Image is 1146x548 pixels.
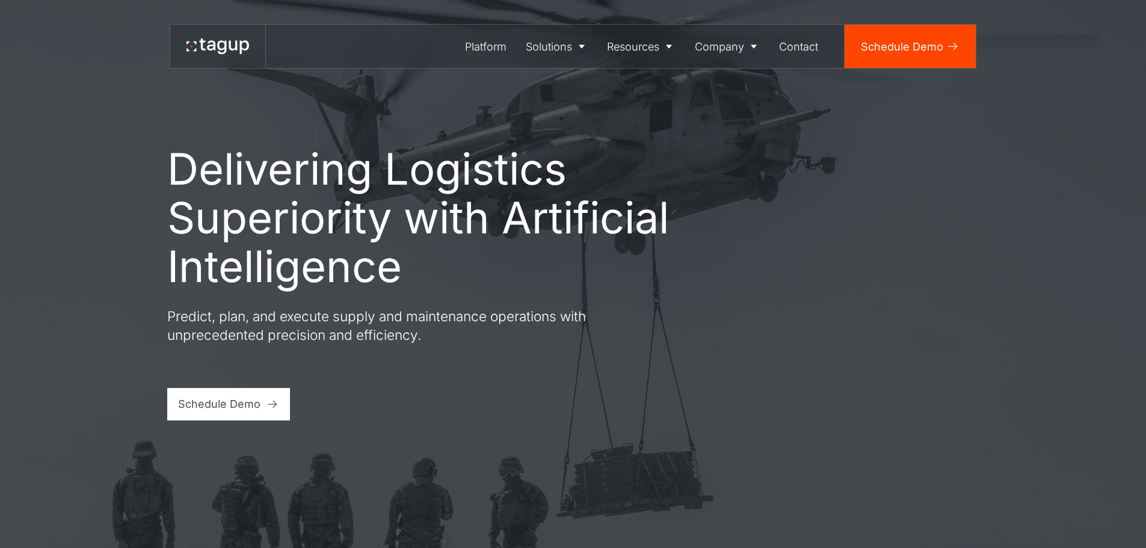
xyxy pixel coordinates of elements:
[465,38,507,55] div: Platform
[526,38,572,55] div: Solutions
[178,396,260,412] div: Schedule Demo
[779,38,818,55] div: Contact
[167,388,291,420] a: Schedule Demo
[685,25,770,68] a: Company
[167,307,600,345] p: Predict, plan, and execute supply and maintenance operations with unprecedented precision and eff...
[845,25,976,68] a: Schedule Demo
[516,25,598,68] a: Solutions
[861,38,943,55] div: Schedule Demo
[695,38,744,55] div: Company
[456,25,517,68] a: Platform
[167,144,673,291] h1: Delivering Logistics Superiority with Artificial Intelligence
[598,25,686,68] a: Resources
[770,25,828,68] a: Contact
[607,38,659,55] div: Resources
